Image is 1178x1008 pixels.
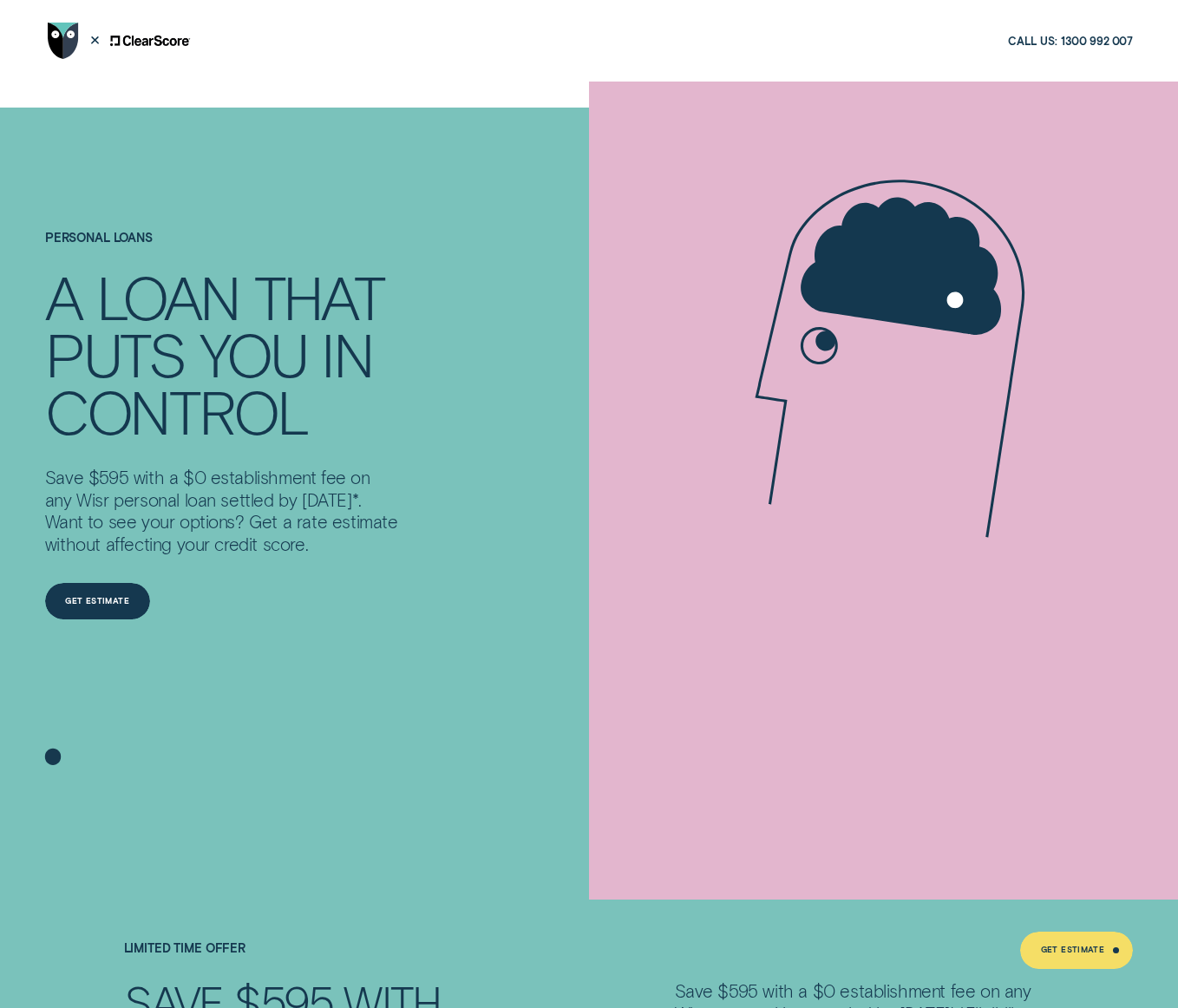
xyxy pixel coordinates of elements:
[48,23,78,59] img: Wisr
[321,325,373,383] div: IN
[45,383,308,440] div: CONTROL
[1061,34,1134,48] span: 1300 992 007
[1008,34,1133,48] a: Call us:1300 992 007
[254,268,383,325] div: THAT
[45,325,185,383] div: PUTS
[45,231,400,268] h1: Personal Loans
[200,325,306,383] div: YOU
[45,268,82,325] div: A
[45,467,400,555] p: Save $595 with a $0 establishment fee on any Wisr personal loan settled by [DATE]*. Want to see y...
[45,583,150,619] a: Get Estimate
[1008,34,1057,48] span: Call us:
[117,941,432,955] h4: LIMITED TIME OFFER
[96,268,239,325] div: LOAN
[1020,932,1133,968] a: Get Estimate
[45,268,400,439] h4: A LOAN THAT PUTS YOU IN CONTROL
